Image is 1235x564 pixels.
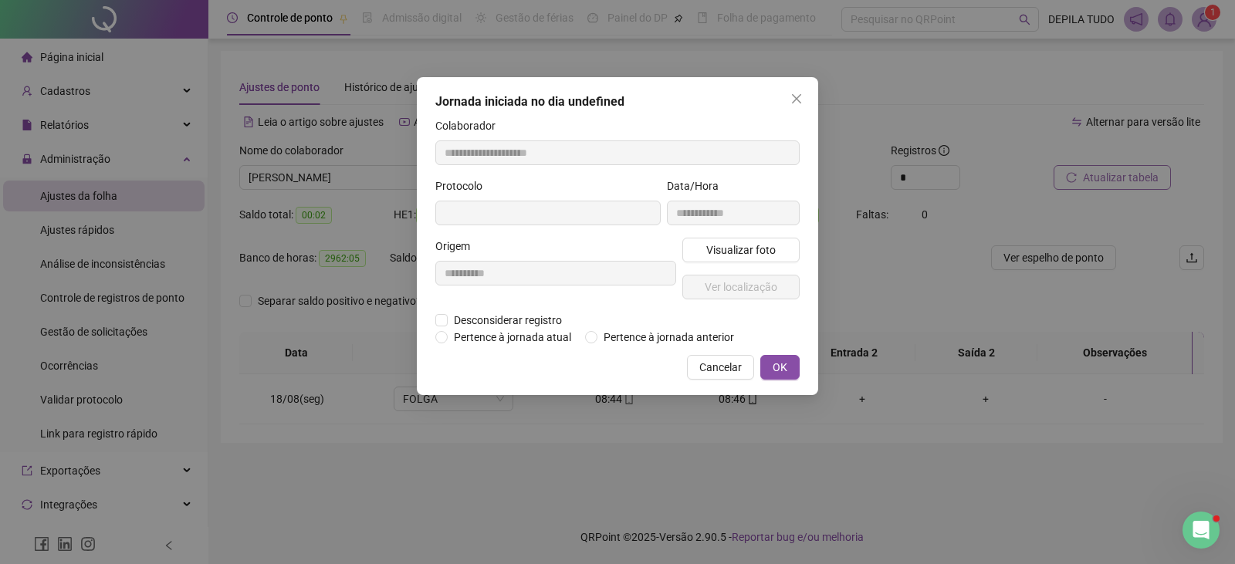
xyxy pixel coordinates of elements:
button: Ver localização [682,275,800,299]
button: Close [784,86,809,111]
span: Pertence à jornada atual [448,329,577,346]
span: Visualizar foto [706,241,776,258]
span: Pertence à jornada anterior [597,329,740,346]
span: close [790,93,803,105]
iframe: Intercom live chat [1183,512,1220,549]
div: Jornada iniciada no dia undefined [435,93,800,111]
label: Data/Hora [667,177,729,194]
label: Colaborador [435,117,506,134]
label: Protocolo [435,177,492,194]
span: Desconsiderar registro [448,312,568,329]
label: Origem [435,238,480,255]
span: OK [773,359,787,376]
span: Cancelar [699,359,742,376]
button: Cancelar [687,355,754,380]
button: Visualizar foto [682,238,800,262]
button: OK [760,355,800,380]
